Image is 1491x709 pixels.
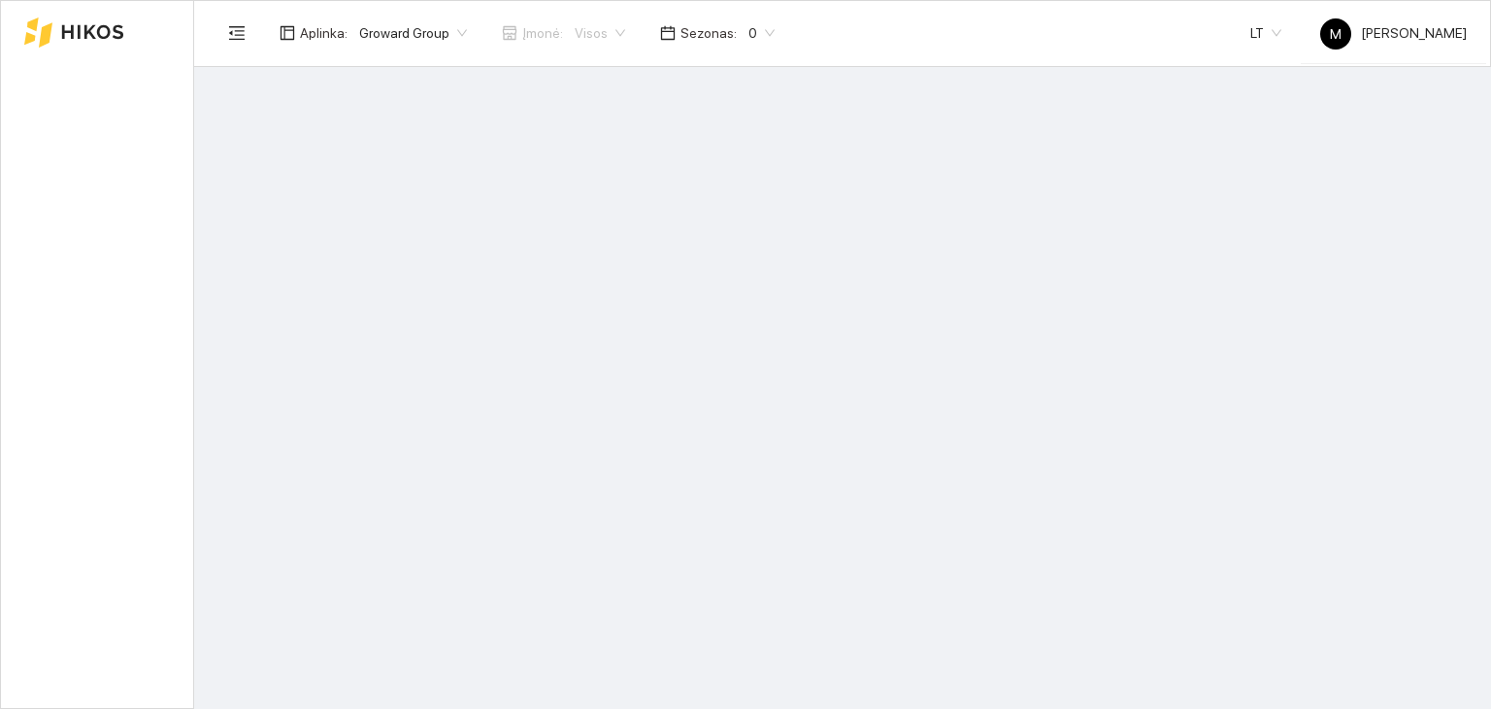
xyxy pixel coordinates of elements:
[1320,25,1467,41] span: [PERSON_NAME]
[502,25,517,41] span: shop
[300,22,348,44] span: Aplinka :
[748,18,775,48] span: 0
[228,24,246,42] span: menu-fold
[680,22,737,44] span: Sezonas :
[522,22,563,44] span: Įmonė :
[280,25,295,41] span: layout
[660,25,676,41] span: calendar
[217,14,256,52] button: menu-fold
[1250,18,1281,48] span: LT
[1330,18,1342,50] span: M
[575,18,625,48] span: Visos
[359,18,467,48] span: Groward Group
